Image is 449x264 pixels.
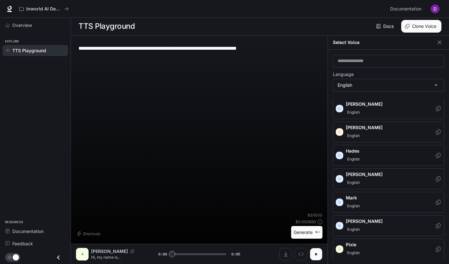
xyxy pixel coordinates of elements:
[346,179,361,186] span: English
[231,251,240,257] span: 0:05
[346,171,435,178] p: [PERSON_NAME]
[12,47,46,54] span: TTS Playground
[435,153,441,158] button: Copy Voice ID
[346,249,361,257] span: English
[346,124,435,131] p: [PERSON_NAME]
[76,229,103,239] button: Shortcuts
[91,255,143,260] p: Hi, my name is [PERSON_NAME], an international cabin crew member at Ameego Airlines
[333,72,354,77] p: Language
[346,132,361,140] span: English
[315,230,320,234] p: ⌘⏎
[346,202,361,210] span: English
[401,20,441,33] button: Clone Voice
[91,248,128,255] p: [PERSON_NAME]
[390,5,421,13] span: Documentation
[346,242,435,248] p: Pixie
[77,249,87,259] div: A
[12,240,33,247] span: Feedback
[16,3,72,15] button: All workspaces
[3,226,68,237] a: Documentation
[346,195,435,201] p: Mark
[291,226,322,239] button: Generate⌘⏎
[435,200,441,205] button: Copy Voice ID
[51,251,65,264] button: Close drawer
[308,212,322,218] p: 83 / 1000
[346,109,361,116] span: English
[435,223,441,228] button: Copy Voice ID
[333,79,444,91] div: English
[346,226,361,233] span: English
[346,101,435,107] p: [PERSON_NAME]
[12,22,32,28] span: Overview
[128,249,137,253] button: Copy Voice ID
[3,238,68,249] a: Feedback
[296,219,316,224] p: $ 0.000830
[78,20,135,33] h1: TTS Playground
[435,176,441,181] button: Copy Voice ID
[12,228,44,235] span: Documentation
[346,218,435,224] p: [PERSON_NAME]
[3,45,68,56] a: TTS Playground
[158,251,167,257] span: 0:00
[388,3,426,15] a: Documentation
[435,247,441,252] button: Copy Voice ID
[375,20,396,33] a: Docs
[279,248,292,261] button: Download audio
[13,254,19,261] span: Dark mode toggle
[431,4,440,13] img: User avatar
[26,6,62,12] p: Inworld AI Demos
[346,155,361,163] span: English
[435,106,441,111] button: Copy Voice ID
[346,148,435,154] p: Hades
[3,20,68,31] a: Overview
[429,3,441,15] button: User avatar
[435,129,441,135] button: Copy Voice ID
[295,248,307,261] button: Inspect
